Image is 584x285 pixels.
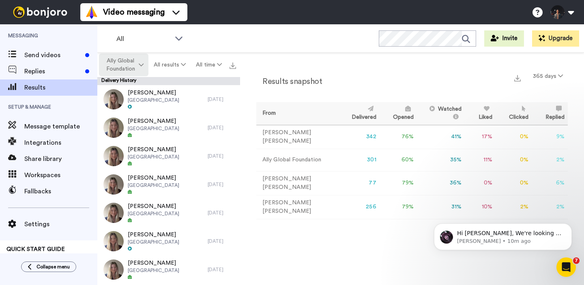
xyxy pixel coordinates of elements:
div: [DATE] [208,181,236,188]
span: Replies [24,66,82,76]
span: QUICK START GUIDE [6,246,65,252]
span: Send videos [24,50,82,60]
a: [PERSON_NAME][GEOGRAPHIC_DATA][DATE] [97,170,240,199]
td: 31 % [417,195,465,219]
img: bj-logo-header-white.svg [10,6,71,18]
td: 41 % [417,125,465,149]
img: export.svg [514,75,521,81]
img: 6f28958f-98fe-437f-b688-16f449638c40-thumb.jpg [103,203,124,223]
span: [PERSON_NAME] [128,174,179,182]
td: 77 [338,171,380,195]
th: Liked [465,102,496,125]
button: 365 days [528,69,568,84]
button: All results [148,58,191,72]
button: Ally Global Foundation [99,54,148,76]
td: 10 % [465,195,496,219]
td: 0 % [496,171,532,195]
img: 6791a30a-98e3-4f31-b024-5741fa72fd91-thumb.jpg [103,231,124,251]
img: a5271f4f-2df6-4f13-b795-93d01ae0b26b-thumb.jpg [103,174,124,195]
td: 11 % [465,149,496,171]
span: Fallbacks [24,186,97,196]
td: 342 [338,125,380,149]
img: vm-color.svg [85,6,98,19]
button: Invite [484,30,524,47]
td: 60 % [380,149,417,171]
span: Workspaces [24,170,97,180]
td: 17 % [465,125,496,149]
a: [PERSON_NAME][GEOGRAPHIC_DATA][DATE] [97,114,240,142]
td: [PERSON_NAME] [PERSON_NAME] [256,125,338,149]
a: [PERSON_NAME][GEOGRAPHIC_DATA][DATE] [97,227,240,255]
td: 2 % [532,195,568,219]
td: 9 % [532,125,568,149]
img: c7418538-e1aa-408e-880c-2cb26417ecdb-thumb.jpg [103,118,124,138]
td: 36 % [417,171,465,195]
th: Clicked [496,102,532,125]
span: [GEOGRAPHIC_DATA] [128,97,179,103]
button: Export a summary of each team member’s results that match this filter now. [512,72,523,84]
span: [GEOGRAPHIC_DATA] [128,182,179,189]
div: [DATE] [208,210,236,216]
a: [PERSON_NAME][GEOGRAPHIC_DATA][DATE] [97,85,240,114]
a: [PERSON_NAME][GEOGRAPHIC_DATA][DATE] [97,142,240,170]
td: 2 % [496,195,532,219]
div: [DATE] [208,238,236,244]
td: 301 [338,149,380,171]
span: [PERSON_NAME] [128,202,179,210]
div: [DATE] [208,266,236,273]
span: [PERSON_NAME] [128,117,179,125]
img: 32ba1ea6-1eb9-40f5-b544-e046be74c8bf-thumb.jpg [103,89,124,109]
span: Integrations [24,138,97,148]
span: [GEOGRAPHIC_DATA] [128,239,179,245]
td: [PERSON_NAME] [PERSON_NAME] [256,171,338,195]
span: [GEOGRAPHIC_DATA] [128,154,179,160]
div: [DATE] [208,153,236,159]
span: [PERSON_NAME] [128,259,179,267]
iframe: Intercom live chat [556,257,576,277]
button: All time [191,58,227,72]
td: 76 % [380,125,417,149]
span: Settings [24,219,97,229]
th: Opened [380,102,417,125]
td: 6 % [532,171,568,195]
td: 0 % [465,171,496,195]
span: [PERSON_NAME] [128,231,179,239]
span: [PERSON_NAME] [128,89,179,97]
span: Video messaging [103,6,165,18]
td: 35 % [417,149,465,171]
td: 79 % [380,195,417,219]
span: [GEOGRAPHIC_DATA] [128,267,179,274]
img: e0c35c82-210f-4656-b6e1-fc4a1c425a26-thumb.jpg [103,259,124,280]
a: [PERSON_NAME][GEOGRAPHIC_DATA][DATE] [97,255,240,284]
span: [GEOGRAPHIC_DATA] [128,210,179,217]
span: Results [24,83,97,92]
span: Collapse menu [36,264,70,270]
td: 256 [338,195,380,219]
td: 79 % [380,171,417,195]
th: Replied [532,102,568,125]
td: 0 % [496,125,532,149]
td: Ally Global Foundation [256,149,338,171]
span: Ally Global Foundation [104,57,137,73]
img: b5972f50-0222-4be3-b7c2-a8739cbc9051-thumb.jpg [103,146,124,166]
div: [DATE] [208,124,236,131]
div: Delivery History [97,77,240,85]
span: [GEOGRAPHIC_DATA] [128,125,179,132]
th: From [256,102,338,125]
td: 2 % [532,149,568,171]
button: Collapse menu [21,261,76,272]
div: [DATE] [208,96,236,103]
span: [PERSON_NAME] [128,146,179,154]
img: export.svg [230,62,236,69]
span: All [116,34,171,44]
button: Export all results that match these filters now. [227,59,238,71]
span: Message template [24,122,97,131]
span: 7 [573,257,580,264]
iframe: Intercom notifications message [422,206,584,263]
button: Upgrade [532,30,579,47]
